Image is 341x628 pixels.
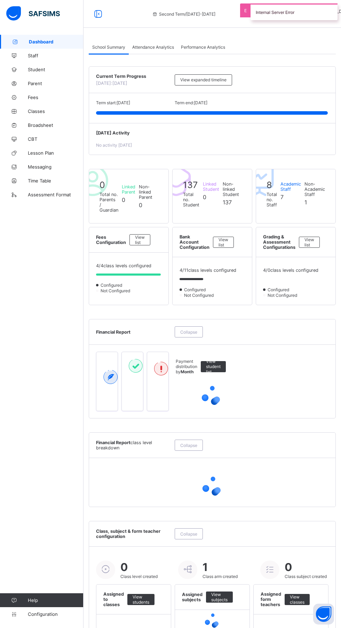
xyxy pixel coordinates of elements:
[267,293,299,298] span: Not Configured
[28,192,84,197] span: Assessment Format
[29,39,84,44] span: Dashboard
[285,561,327,574] span: 0
[120,574,158,579] span: Class level created
[176,359,197,374] span: Payment distribution by
[183,293,216,298] span: Not Configured
[152,11,215,17] span: session/term information
[313,604,334,625] button: Open asap
[92,44,125,50] span: School Summary
[96,130,328,136] span: [DATE] Activity
[280,181,301,192] span: Academic Staff
[280,194,284,201] span: 7
[154,362,168,376] img: outstanding-1.146d663e52f09953f639664a84e30106.svg
[261,592,281,607] span: Assigned form teachers
[96,329,171,335] span: Financial Report
[183,192,199,207] span: Total no. Student
[96,440,171,450] span: Financial Report
[96,235,126,245] span: Fees Configuration
[28,611,83,617] span: Configuration
[28,597,83,603] span: Help
[203,194,206,201] span: 0
[304,237,314,247] span: View list
[251,3,338,20] div: Internal Server Error
[180,329,197,335] span: Collapse
[28,108,84,114] span: Classes
[28,150,84,156] span: Lesson Plan
[203,181,219,192] span: Linked Student
[139,184,152,200] span: Non-linked Parent
[96,440,152,450] span: class level breakdown
[182,592,203,602] span: Assigned subjects
[304,181,325,197] span: Non-Academic Staff
[181,369,193,374] b: Month
[139,202,142,209] span: 0
[100,180,105,190] span: 0
[120,561,158,574] span: 0
[28,122,84,128] span: Broadsheet
[100,192,118,213] span: Total no. Parents / Guardian
[96,74,171,79] span: Current Term Progress
[96,529,171,539] span: Class, subject & form teacher configuration
[96,142,132,148] span: No activity [DATE]
[6,6,60,21] img: safsims
[203,561,238,574] span: 1
[135,235,145,245] span: View list
[267,180,272,190] span: 8
[28,136,84,142] span: CBT
[28,95,84,100] span: Fees
[290,594,304,605] span: View classes
[183,287,208,292] span: Configured
[219,237,228,247] span: View list
[304,199,307,206] span: 1
[180,443,197,448] span: Collapse
[132,44,174,50] span: Attendance Analytics
[267,287,291,292] span: Configured
[100,288,132,293] span: Not Configured
[133,594,149,605] span: View students
[180,268,236,273] span: 4 / 11 class levels configured
[223,199,232,206] span: 137
[263,268,318,273] span: 4 / 0 class levels configured
[28,53,84,58] span: Staff
[181,44,225,50] span: Performance Analytics
[175,100,207,105] span: Term end: [DATE]
[203,574,238,579] span: Class arm created
[28,164,84,170] span: Messaging
[180,234,209,250] span: Bank Account Configuration
[28,81,84,86] span: Parent
[122,184,135,195] span: Linked Parent
[223,181,239,197] span: Non-linked Student
[96,100,130,105] span: Term start: [DATE]
[28,67,84,72] span: Student
[28,178,84,183] span: Time Table
[96,81,127,86] span: [DATE]: [DATE]
[103,370,118,384] img: expected-2.4343d3e9d0c965b919479240f3db56ac.svg
[180,77,227,82] span: View expanded timeline
[267,192,277,207] span: Total no. Staff
[180,531,197,537] span: Collapse
[263,234,295,250] span: Grading & Assessment Configurations
[122,196,125,203] span: 0
[100,283,124,288] span: Configured
[129,359,143,373] img: paid-1.3eb1404cbcb1d3b736510a26bbfa3ccb.svg
[206,359,221,374] span: View student list
[211,592,228,602] span: View subjects
[96,263,151,268] span: 4 / 4 class levels configured
[103,592,124,607] span: Assigned to classes
[183,180,198,190] span: 137
[285,574,327,579] span: Class subject created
